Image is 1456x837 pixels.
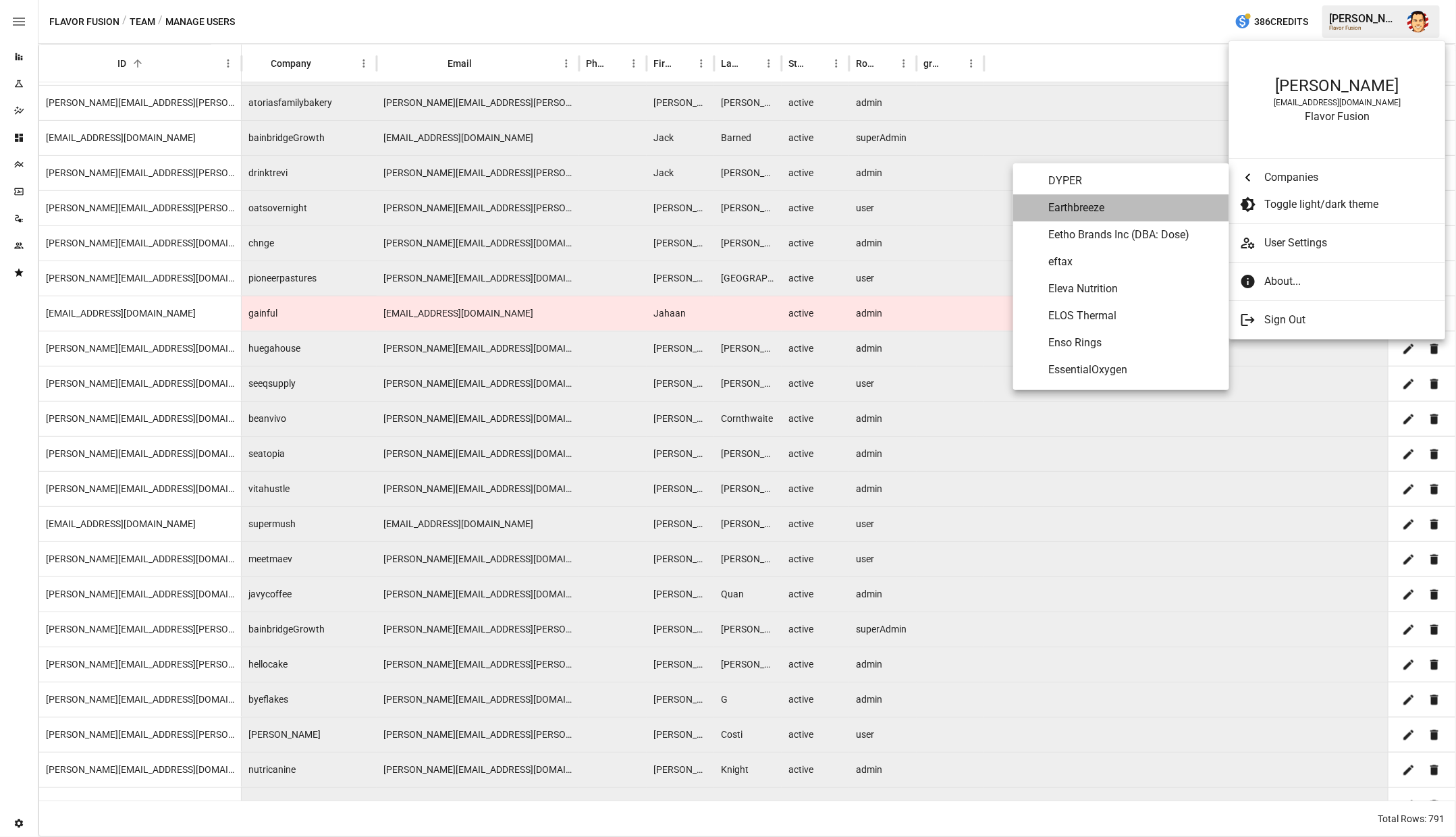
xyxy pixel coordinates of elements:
[1048,281,1218,297] span: Eleva Nutrition
[1048,254,1218,270] span: eftax
[1243,76,1432,95] div: [PERSON_NAME]
[1264,196,1434,213] span: Toggle light/dark theme
[1048,173,1218,189] span: DYPER
[1048,308,1218,324] span: ELOS Thermal
[1264,312,1434,328] span: Sign Out
[1048,335,1218,351] span: Enso Rings
[1048,362,1218,378] span: EssentialOxygen
[1048,227,1218,243] span: Eetho Brands Inc (DBA: Dose)
[1243,110,1432,123] div: Flavor Fusion
[1264,235,1434,251] span: User Settings
[1264,273,1434,290] span: About...
[1264,169,1434,186] span: Companies
[1243,98,1432,107] div: [EMAIL_ADDRESS][DOMAIN_NAME]
[1048,200,1218,216] span: Earthbreeze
